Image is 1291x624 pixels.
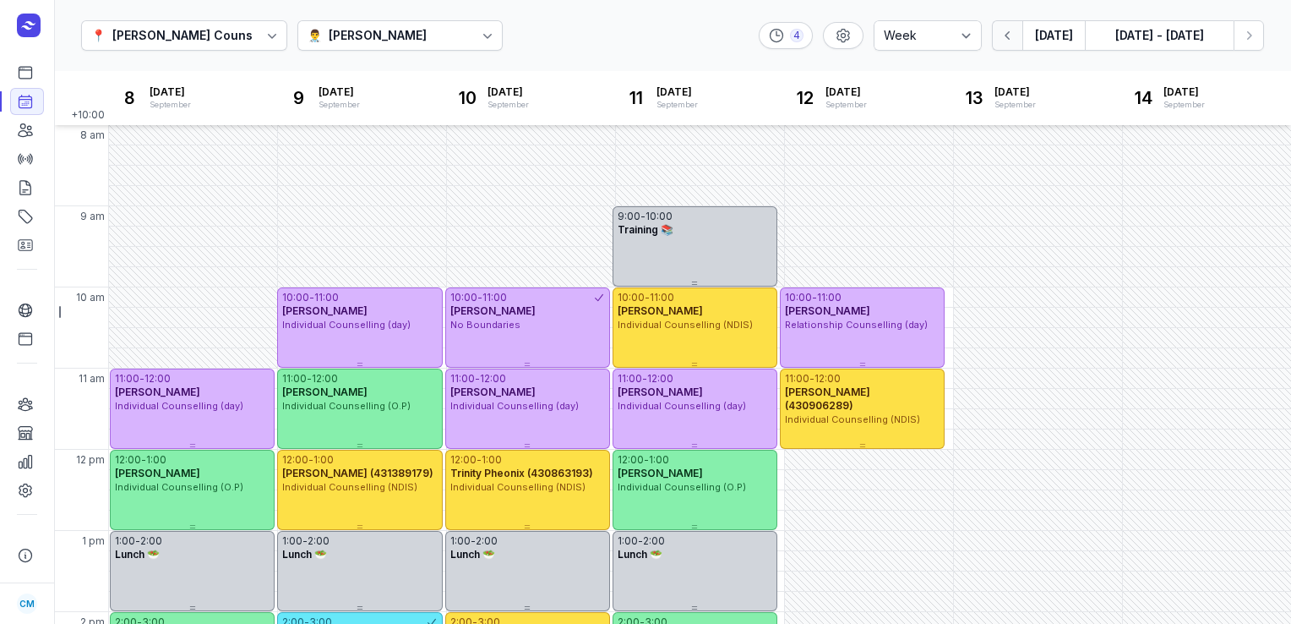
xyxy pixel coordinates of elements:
[116,85,143,112] div: 8
[618,372,642,386] div: 11:00
[450,304,536,317] span: [PERSON_NAME]
[308,534,330,548] div: 2:00
[282,534,302,548] div: 1:00
[91,25,106,46] div: 📍
[961,85,988,112] div: 13
[814,372,841,386] div: 12:00
[825,85,867,99] span: [DATE]
[1022,20,1085,51] button: [DATE]
[785,291,812,304] div: 10:00
[790,29,803,42] div: 4
[656,85,698,99] span: [DATE]
[282,304,368,317] span: [PERSON_NAME]
[638,534,643,548] div: -
[817,291,842,304] div: 11:00
[76,453,105,467] span: 12 pm
[282,548,327,561] span: Lunch 🥗
[476,534,498,548] div: 2:00
[314,291,339,304] div: 11:00
[82,534,105,548] span: 1 pm
[115,372,139,386] div: 11:00
[282,400,411,412] span: Individual Counselling (O.P)
[994,85,1036,99] span: [DATE]
[618,304,703,317] span: [PERSON_NAME]
[792,85,819,112] div: 12
[115,548,160,561] span: Lunch 🥗
[312,372,338,386] div: 12:00
[144,372,171,386] div: 12:00
[656,99,698,111] div: September
[623,85,650,112] div: 11
[809,372,814,386] div: -
[282,319,411,331] span: Individual Counselling (day)
[618,386,703,398] span: [PERSON_NAME]
[80,129,105,142] span: 8 am
[282,372,307,386] div: 11:00
[649,453,669,467] div: 1:00
[482,453,502,467] div: 1:00
[647,372,673,386] div: 12:00
[618,210,640,223] div: 9:00
[645,210,673,223] div: 10:00
[146,453,166,467] div: 1:00
[480,372,506,386] div: 12:00
[307,372,312,386] div: -
[319,99,360,111] div: September
[643,534,665,548] div: 2:00
[488,99,529,111] div: September
[329,25,427,46] div: [PERSON_NAME]
[450,548,495,561] span: Lunch 🥗
[115,481,243,493] span: Individual Counselling (O.P)
[471,534,476,548] div: -
[450,291,477,304] div: 10:00
[313,453,334,467] div: 1:00
[282,386,368,398] span: [PERSON_NAME]
[618,467,703,479] span: [PERSON_NAME]
[618,223,673,236] span: Training 📚
[812,291,817,304] div: -
[785,319,928,331] span: Relationship Counselling (day)
[71,108,108,125] span: +10:00
[618,534,638,548] div: 1:00
[135,534,140,548] div: -
[282,467,433,479] span: [PERSON_NAME] (431389179)
[482,291,507,304] div: 11:00
[79,372,105,386] span: 11 am
[454,85,481,112] div: 10
[825,99,867,111] div: September
[650,291,674,304] div: 11:00
[308,453,313,467] div: -
[1163,85,1205,99] span: [DATE]
[640,210,645,223] div: -
[309,291,314,304] div: -
[450,319,520,331] span: No Boundaries
[644,453,649,467] div: -
[785,413,920,425] span: Individual Counselling (NDIS)
[450,386,536,398] span: [PERSON_NAME]
[450,467,593,479] span: Trinity Pheonix (430863193)
[618,400,746,412] span: Individual Counselling (day)
[450,481,586,493] span: Individual Counselling (NDIS)
[115,453,141,467] div: 12:00
[141,453,146,467] div: -
[477,453,482,467] div: -
[308,25,322,46] div: 👨‍⚕️
[19,594,35,614] span: CM
[115,400,243,412] span: Individual Counselling (day)
[139,372,144,386] div: -
[645,291,650,304] div: -
[140,534,162,548] div: 2:00
[282,453,308,467] div: 12:00
[76,291,105,304] span: 10 am
[488,85,529,99] span: [DATE]
[450,534,471,548] div: 1:00
[115,534,135,548] div: 1:00
[618,319,753,331] span: Individual Counselling (NDIS)
[994,99,1036,111] div: September
[1163,99,1205,111] div: September
[1130,85,1157,112] div: 14
[642,372,647,386] div: -
[282,291,309,304] div: 10:00
[150,99,191,111] div: September
[618,481,746,493] span: Individual Counselling (O.P)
